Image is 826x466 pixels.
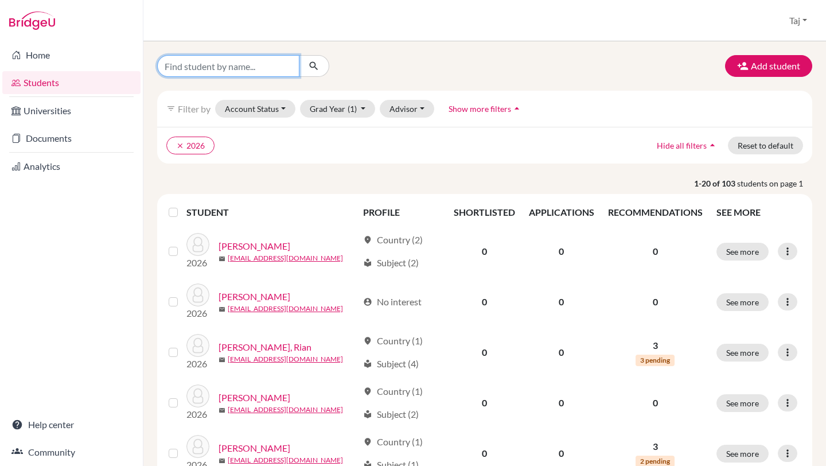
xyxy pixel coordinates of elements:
[363,385,423,398] div: Country (1)
[228,455,343,465] a: [EMAIL_ADDRESS][DOMAIN_NAME]
[657,141,707,150] span: Hide all filters
[363,334,423,348] div: Country (1)
[186,357,209,371] p: 2026
[647,137,728,154] button: Hide all filtersarrow_drop_up
[511,103,523,114] i: arrow_drop_up
[300,100,376,118] button: Grad Year(1)
[186,435,209,458] img: Ahmad, Leah
[449,104,511,114] span: Show more filters
[363,410,372,419] span: local_library
[363,297,372,306] span: account_circle
[363,258,372,267] span: local_library
[608,339,703,352] p: 3
[363,359,372,368] span: local_library
[2,155,141,178] a: Analytics
[522,199,601,226] th: APPLICATIONS
[725,55,812,77] button: Add student
[447,199,522,226] th: SHORTLISTED
[716,394,769,412] button: See more
[522,277,601,327] td: 0
[356,199,446,226] th: PROFILE
[363,256,419,270] div: Subject (2)
[2,127,141,150] a: Documents
[716,243,769,261] button: See more
[439,100,532,118] button: Show more filtersarrow_drop_up
[178,103,211,114] span: Filter by
[2,44,141,67] a: Home
[447,378,522,428] td: 0
[219,457,225,464] span: mail
[608,396,703,410] p: 0
[716,293,769,311] button: See more
[716,445,769,463] button: See more
[2,441,141,464] a: Community
[694,177,737,189] strong: 1-20 of 103
[228,304,343,314] a: [EMAIL_ADDRESS][DOMAIN_NAME]
[363,357,419,371] div: Subject (4)
[380,100,434,118] button: Advisor
[447,226,522,277] td: 0
[219,407,225,414] span: mail
[447,327,522,378] td: 0
[522,226,601,277] td: 0
[710,199,808,226] th: SEE MORE
[363,235,372,244] span: location_on
[186,284,209,306] img: Abou Ahmad, Rayan
[363,233,423,247] div: Country (2)
[601,199,710,226] th: RECOMMENDATIONS
[348,104,357,114] span: (1)
[219,391,290,405] a: [PERSON_NAME]
[219,255,225,262] span: mail
[157,55,299,77] input: Find student by name...
[9,11,55,30] img: Bridge-U
[219,290,290,304] a: [PERSON_NAME]
[363,437,372,446] span: location_on
[608,244,703,258] p: 0
[186,306,209,320] p: 2026
[784,10,812,32] button: Taj
[608,295,703,309] p: 0
[447,277,522,327] td: 0
[228,354,343,364] a: [EMAIL_ADDRESS][DOMAIN_NAME]
[363,336,372,345] span: location_on
[186,334,209,357] img: Abou Chackra, Rian
[716,344,769,362] button: See more
[363,407,419,421] div: Subject (2)
[219,306,225,313] span: mail
[186,199,356,226] th: STUDENT
[219,239,290,253] a: [PERSON_NAME]
[2,71,141,94] a: Students
[176,142,184,150] i: clear
[737,177,812,189] span: students on page 1
[2,413,141,436] a: Help center
[228,253,343,263] a: [EMAIL_ADDRESS][DOMAIN_NAME]
[215,100,295,118] button: Account Status
[166,104,176,113] i: filter_list
[186,385,209,407] img: Abuelkhair, Jana
[636,355,675,366] span: 3 pending
[186,256,209,270] p: 2026
[186,233,209,256] img: Abdelhafez, Eyad
[363,435,423,449] div: Country (1)
[228,405,343,415] a: [EMAIL_ADDRESS][DOMAIN_NAME]
[522,378,601,428] td: 0
[186,407,209,421] p: 2026
[608,440,703,453] p: 3
[219,356,225,363] span: mail
[522,327,601,378] td: 0
[219,340,311,354] a: [PERSON_NAME], Rian
[2,99,141,122] a: Universities
[707,139,718,151] i: arrow_drop_up
[363,387,372,396] span: location_on
[166,137,215,154] button: clear2026
[219,441,290,455] a: [PERSON_NAME]
[728,137,803,154] button: Reset to default
[363,295,422,309] div: No interest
